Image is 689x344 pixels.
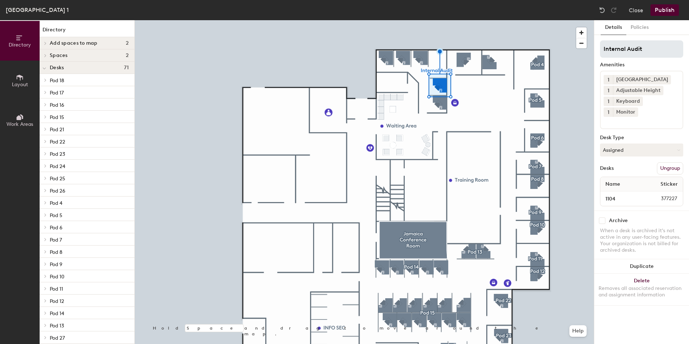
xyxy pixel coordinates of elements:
[602,194,644,204] input: Unnamed desk
[50,127,64,133] span: Pod 21
[604,97,613,106] button: 1
[50,225,62,231] span: Pod 6
[50,176,65,182] span: Pod 25
[629,4,643,16] button: Close
[50,40,98,46] span: Add spaces to map
[613,107,638,117] div: Monitor
[599,285,685,298] div: Removes all associated reservation and assignment information
[569,325,587,337] button: Help
[626,20,653,35] button: Policies
[124,65,129,71] span: 71
[599,6,606,14] img: Undo
[50,90,64,96] span: Pod 17
[594,259,689,274] button: Duplicate
[50,335,65,341] span: Pod 27
[12,81,28,88] span: Layout
[613,97,643,106] div: Keyboard
[608,76,609,84] span: 1
[50,163,65,169] span: Pod 24
[604,75,613,84] button: 1
[50,151,65,157] span: Pod 23
[608,109,609,116] span: 1
[600,135,683,141] div: Desk Type
[608,98,609,105] span: 1
[608,87,609,94] span: 1
[600,166,614,171] div: Desks
[609,218,628,224] div: Archive
[50,102,64,108] span: Pod 16
[50,274,65,280] span: Pod 10
[50,65,64,71] span: Desks
[650,4,679,16] button: Publish
[50,310,64,317] span: Pod 14
[657,162,683,175] button: Ungroup
[604,86,613,95] button: 1
[50,237,62,243] span: Pod 7
[600,228,683,253] div: When a desk is archived it's not active in any user-facing features. Your organization is not bil...
[50,298,64,304] span: Pod 12
[6,5,69,14] div: [GEOGRAPHIC_DATA] 1
[126,53,129,58] span: 2
[50,323,64,329] span: Pod 13
[613,75,671,84] div: [GEOGRAPHIC_DATA]
[50,188,65,194] span: Pod 26
[50,139,65,145] span: Pod 22
[50,249,62,255] span: Pod 8
[50,53,68,58] span: Spaces
[6,121,33,127] span: Work Areas
[610,6,617,14] img: Redo
[601,20,626,35] button: Details
[613,86,663,95] div: Adjustable Height
[600,62,683,68] div: Amenities
[50,261,62,268] span: Pod 9
[50,78,64,84] span: Pod 18
[40,26,134,37] h1: Directory
[50,286,63,292] span: Pod 11
[657,178,681,191] span: Sticker
[50,212,62,219] span: Pod 5
[602,178,624,191] span: Name
[594,274,689,305] button: DeleteRemoves all associated reservation and assignment information
[600,144,683,156] button: Assigned
[50,200,62,206] span: Pod 4
[126,40,129,46] span: 2
[604,107,613,117] button: 1
[50,114,64,120] span: Pod 15
[644,195,681,203] span: 377227
[9,42,31,48] span: Directory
